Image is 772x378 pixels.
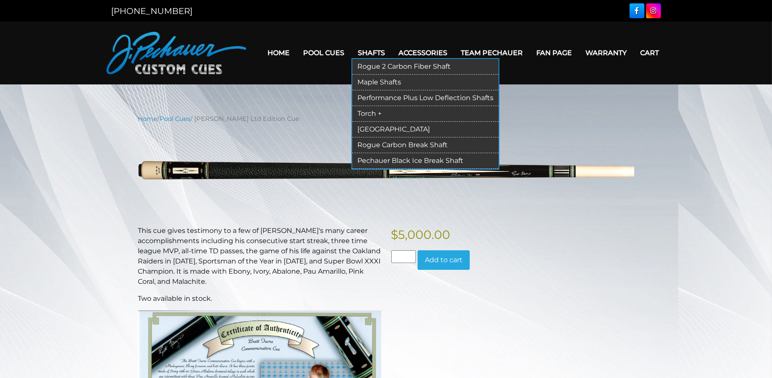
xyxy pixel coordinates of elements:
a: Warranty [579,42,634,64]
a: Home [138,115,158,123]
a: Home [261,42,297,64]
span: $ [391,227,399,242]
input: Product quantity [391,250,416,263]
a: Performance Plus Low Deflection Shafts [352,90,499,106]
a: Fan Page [530,42,579,64]
a: Rogue 2 Carbon Fiber Shaft [352,59,499,75]
a: [PHONE_NUMBER] [111,6,193,16]
a: Pechauer Black Ice Break Shaft [352,153,499,169]
a: Pool Cues [297,42,351,64]
a: Team Pechauer [454,42,530,64]
a: Shafts [351,42,392,64]
img: favre-resized.png [138,130,634,213]
img: Pechauer Custom Cues [106,32,246,74]
p: Two available in stock. [138,294,381,304]
a: [GEOGRAPHIC_DATA] [352,122,499,137]
a: Maple Shafts [352,75,499,90]
a: Accessories [392,42,454,64]
p: This cue gives testimony to a few of [PERSON_NAME]'s many career accomplishments including his co... [138,226,381,287]
bdi: 5,000.00 [391,227,451,242]
nav: Breadcrumb [138,114,634,123]
button: Add to cart [418,250,470,270]
a: Torch + [352,106,499,122]
a: Rogue Carbon Break Shaft [352,137,499,153]
a: Pool Cues [160,115,191,123]
a: Cart [634,42,666,64]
